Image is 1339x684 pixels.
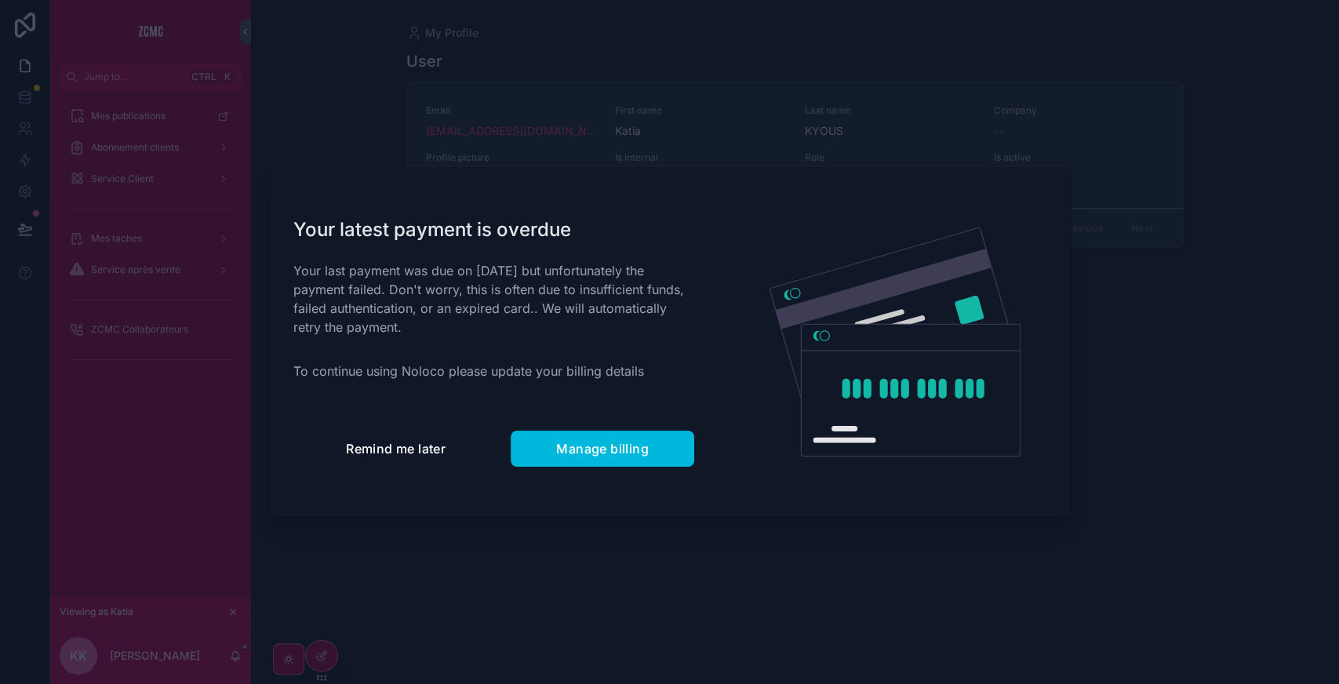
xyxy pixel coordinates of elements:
p: Your last payment was due on [DATE] but unfortunately the payment failed. Don't worry, this is of... [293,261,694,337]
button: Manage billing [511,431,694,467]
p: To continue using Noloco please update your billing details [293,362,694,380]
button: Remind me later [293,431,498,467]
img: Credit card illustration [770,227,1021,457]
span: Remind me later [346,441,446,457]
h1: Your latest payment is overdue [293,217,694,242]
span: Manage billing [556,441,649,457]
